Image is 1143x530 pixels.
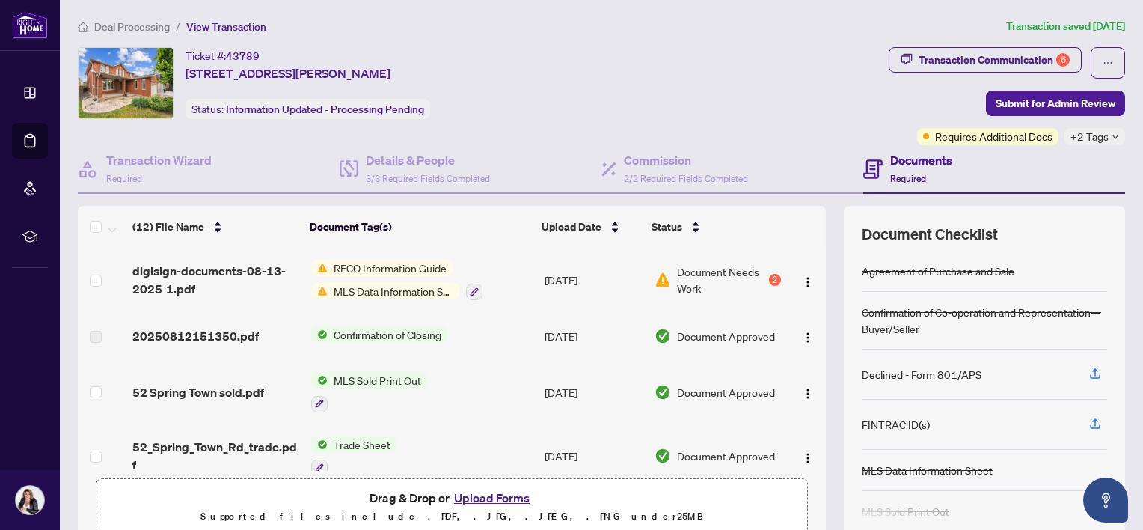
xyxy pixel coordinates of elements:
[132,383,264,401] span: 52 Spring Town sold.pdf
[176,18,180,35] li: /
[655,448,671,464] img: Document Status
[311,436,396,477] button: Status IconTrade Sheet
[796,444,820,468] button: Logo
[79,48,173,118] img: IMG-N12277266_1.jpg
[677,448,775,464] span: Document Approved
[655,384,671,400] img: Document Status
[366,151,490,169] h4: Details & People
[539,312,649,360] td: [DATE]
[677,384,775,400] span: Document Approved
[1070,128,1109,145] span: +2 Tags
[126,206,304,248] th: (12) File Name
[186,47,260,64] div: Ticket #:
[106,151,212,169] h4: Transaction Wizard
[311,260,482,300] button: Status IconRECO Information GuideStatus IconMLS Data Information Sheet
[16,486,44,514] img: Profile Icon
[1056,53,1070,67] div: 6
[311,260,328,276] img: Status Icon
[862,304,1107,337] div: Confirmation of Co-operation and Representation—Buyer/Seller
[311,326,328,343] img: Status Icon
[1083,478,1128,523] button: Open asap
[311,436,328,453] img: Status Icon
[370,488,534,508] span: Drag & Drop or
[862,416,930,433] div: FINTRAC ID(s)
[106,173,142,184] span: Required
[802,388,814,400] img: Logo
[919,48,1070,72] div: Transaction Communication
[862,263,1014,279] div: Agreement of Purchase and Sale
[78,22,88,32] span: home
[624,151,748,169] h4: Commission
[796,324,820,348] button: Logo
[226,103,424,116] span: Information Updated - Processing Pending
[996,91,1115,115] span: Submit for Admin Review
[186,20,266,34] span: View Transaction
[328,372,427,389] span: MLS Sold Print Out
[539,424,649,489] td: [DATE]
[986,91,1125,116] button: Submit for Admin Review
[802,332,814,344] img: Logo
[677,328,775,344] span: Document Approved
[889,47,1082,73] button: Transaction Communication6
[802,276,814,288] img: Logo
[1006,18,1125,35] article: Transaction saved [DATE]
[542,219,601,235] span: Upload Date
[132,219,204,235] span: (12) File Name
[105,508,798,526] p: Supported files include .PDF, .JPG, .JPEG, .PNG under 25 MB
[536,206,646,248] th: Upload Date
[655,328,671,344] img: Document Status
[328,436,396,453] span: Trade Sheet
[655,272,671,288] img: Document Status
[890,151,952,169] h4: Documents
[132,327,259,345] span: 20250812151350.pdf
[311,372,427,412] button: Status IconMLS Sold Print Out
[1112,133,1119,141] span: down
[1103,58,1113,68] span: ellipsis
[186,64,390,82] span: [STREET_ADDRESS][PERSON_NAME]
[539,248,649,312] td: [DATE]
[862,366,981,383] div: Declined - Form 801/APS
[646,206,782,248] th: Status
[769,274,781,286] div: 2
[328,283,460,299] span: MLS Data Information Sheet
[132,438,299,474] span: 52_Spring_Town_Rd_trade.pdf
[677,264,765,296] span: Document Needs Work
[450,488,534,508] button: Upload Forms
[226,49,260,63] span: 43789
[366,173,490,184] span: 3/3 Required Fields Completed
[311,326,447,343] button: Status IconConfirmation of Closing
[652,219,682,235] span: Status
[796,380,820,404] button: Logo
[624,173,748,184] span: 2/2 Required Fields Completed
[186,99,430,119] div: Status:
[311,283,328,299] img: Status Icon
[328,326,447,343] span: Confirmation of Closing
[862,224,998,245] span: Document Checklist
[802,452,814,464] img: Logo
[539,360,649,424] td: [DATE]
[12,11,48,39] img: logo
[311,372,328,389] img: Status Icon
[132,262,299,298] span: digisign-documents-08-13-2025 1.pdf
[94,20,170,34] span: Deal Processing
[862,462,993,478] div: MLS Data Information Sheet
[890,173,926,184] span: Required
[796,268,820,292] button: Logo
[304,206,536,248] th: Document Tag(s)
[328,260,453,276] span: RECO Information Guide
[935,128,1052,144] span: Requires Additional Docs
